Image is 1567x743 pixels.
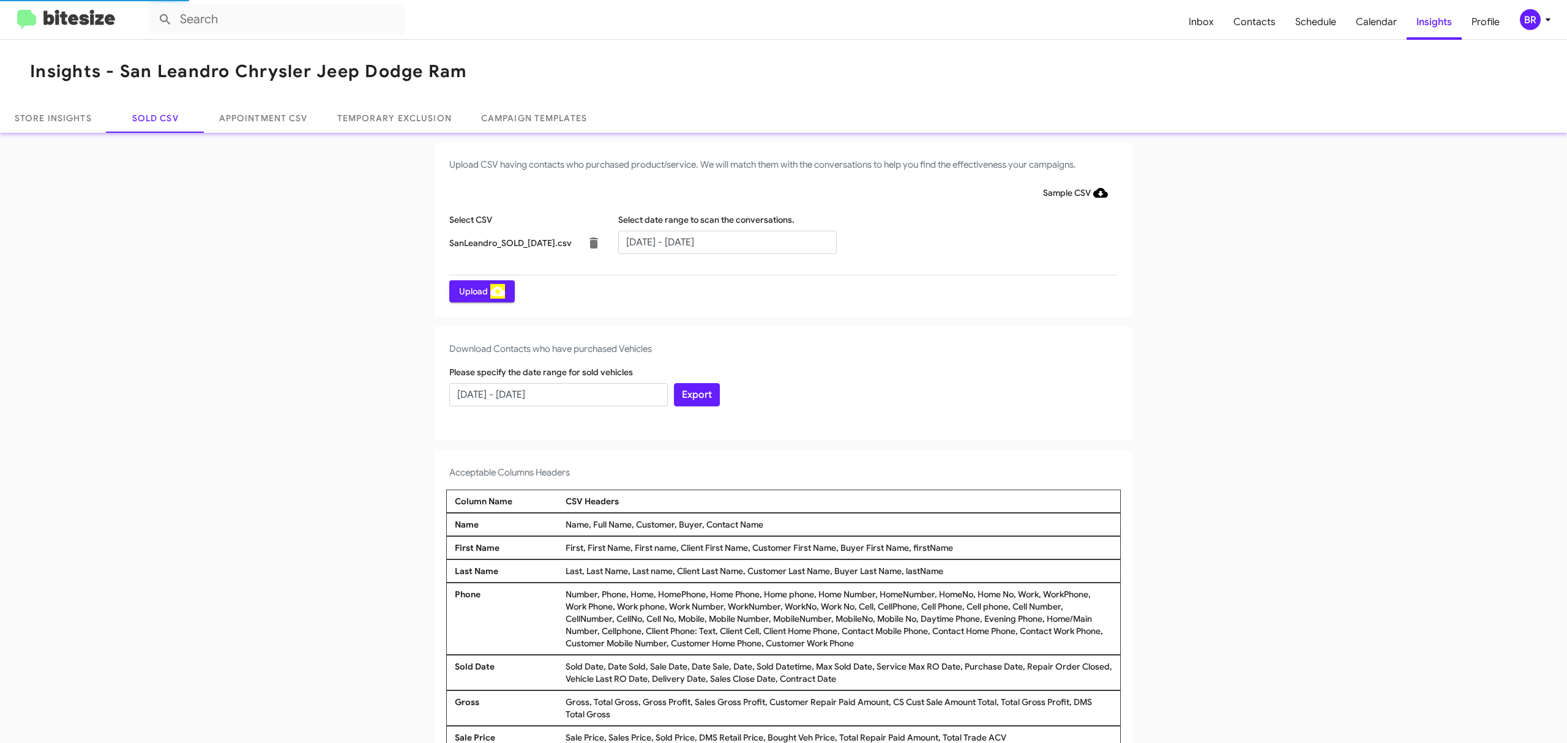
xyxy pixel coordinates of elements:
[452,660,563,685] div: Sold Date
[449,214,492,226] label: Select CSV
[563,495,1115,507] div: CSV Headers
[618,214,795,226] label: Select date range to scan the conversations.
[1285,4,1346,40] a: Schedule
[449,366,633,378] label: Please specify the date range for sold vehicles
[452,696,563,720] div: Gross
[1509,9,1554,30] button: BR
[618,231,837,254] input: Start Date - End Date
[452,588,563,649] div: Phone
[563,565,1115,577] div: Last, Last Name, Last name, Client Last Name, Customer Last Name, Buyer Last Name, lastName
[1346,4,1407,40] a: Calendar
[563,588,1115,649] div: Number, Phone, Home, HomePhone, Home Phone, Home phone, Home Number, HomeNumber, HomeNo, Home No,...
[1179,4,1224,40] a: Inbox
[563,696,1115,720] div: Gross, Total Gross, Gross Profit, Sales Gross Profit, Customer Repair Paid Amount, CS Cust Sale A...
[1224,4,1285,40] a: Contacts
[1043,182,1108,204] span: Sample CSV
[466,103,602,133] a: Campaign Templates
[1033,182,1118,204] button: Sample CSV
[449,157,1118,172] h4: Upload CSV having contacts who purchased product/service. We will match them with the conversatio...
[30,62,467,81] h1: Insights - San Leandro Chrysler Jeep Dodge Ram
[204,103,323,133] a: Appointment CSV
[1462,4,1509,40] a: Profile
[449,342,1118,356] h4: Download Contacts who have purchased Vehicles
[1407,4,1462,40] a: Insights
[449,383,668,406] input: Start Date - End Date
[674,383,720,406] button: Export
[449,465,1118,480] h4: Acceptable Columns Headers
[323,103,466,133] a: Temporary Exclusion
[452,565,563,577] div: Last Name
[452,495,563,507] div: Column Name
[452,542,563,554] div: First Name
[148,5,405,34] input: Search
[563,542,1115,554] div: First, First Name, First name, Client First Name, Customer First Name, Buyer First Name, firstName
[449,280,515,302] button: Upload
[459,280,505,302] span: Upload
[563,660,1115,685] div: Sold Date, Date Sold, Sale Date, Date Sale, Date, Sold Datetime, Max Sold Date, Service Max RO Da...
[449,237,572,249] p: SanLeandro_SOLD_[DATE].csv
[107,103,204,133] a: Sold CSV
[452,518,563,531] div: Name
[563,518,1115,531] div: Name, Full Name, Customer, Buyer, Contact Name
[1520,9,1541,30] div: BR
